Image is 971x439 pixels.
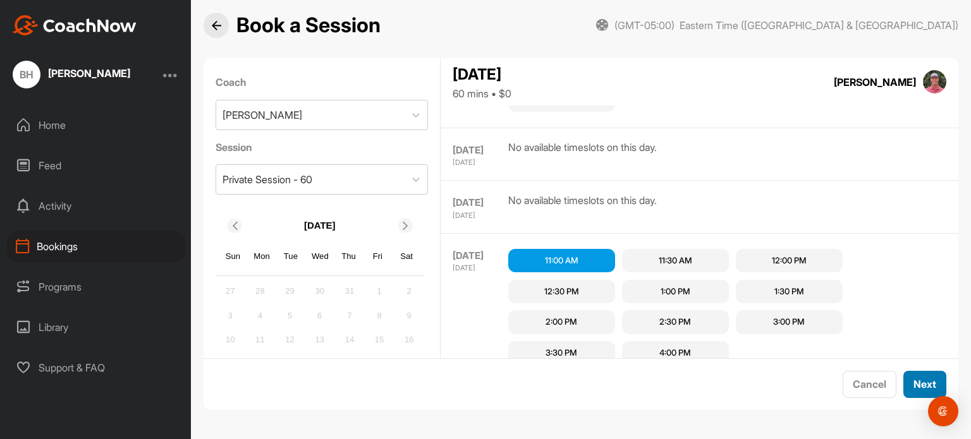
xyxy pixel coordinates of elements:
[544,286,579,298] div: 12:30 PM
[250,282,269,301] div: Not available Monday, July 28th, 2025
[659,347,691,359] div: 4:00 PM
[774,286,804,298] div: 1:30 PM
[928,396,958,426] div: Open Intercom Messenger
[225,248,241,265] div: Sun
[340,282,359,301] div: Not available Thursday, July 31st, 2025
[7,109,185,141] div: Home
[400,306,418,325] div: Not available Saturday, August 9th, 2025
[453,196,505,210] div: [DATE]
[400,282,418,301] div: Not available Saturday, August 2nd, 2025
[661,286,690,298] div: 1:00 PM
[219,280,420,424] div: month 2025-08
[680,18,958,32] span: Eastern Time ([GEOGRAPHIC_DATA] & [GEOGRAPHIC_DATA])
[772,255,807,267] div: 12:00 PM
[221,330,240,349] div: Not available Sunday, August 10th, 2025
[773,316,805,328] div: 3:00 PM
[546,316,577,328] div: 2:00 PM
[221,282,240,301] div: Not available Sunday, July 27th, 2025
[7,271,185,303] div: Programs
[7,352,185,383] div: Support & FAQ
[834,75,916,90] div: [PERSON_NAME]
[370,355,389,374] div: Not available Friday, August 22nd, 2025
[281,330,300,349] div: Not available Tuesday, August 12th, 2025
[659,316,691,328] div: 2:30 PM
[281,355,300,374] div: Not available Tuesday, August 19th, 2025
[223,107,302,123] div: [PERSON_NAME]
[221,355,240,374] div: Not available Sunday, August 17th, 2025
[312,248,328,265] div: Wed
[236,13,381,38] h2: Book a Session
[508,140,657,168] div: No available timeslots on this day.
[843,371,896,398] button: Cancel
[340,355,359,374] div: Not available Thursday, August 21st, 2025
[250,355,269,374] div: Not available Monday, August 18th, 2025
[546,347,577,359] div: 3:30 PM
[453,86,511,101] div: 60 mins • $0
[250,306,269,325] div: Not available Monday, August 4th, 2025
[310,355,329,374] div: Not available Wednesday, August 20th, 2025
[508,193,657,221] div: No available timeslots on this day.
[340,306,359,325] div: Not available Thursday, August 7th, 2025
[48,68,130,78] div: [PERSON_NAME]
[453,249,505,263] div: [DATE]
[453,157,505,168] div: [DATE]
[7,190,185,222] div: Activity
[340,330,359,349] div: Not available Thursday, August 14th, 2025
[370,330,389,349] div: Not available Friday, August 15th, 2025
[398,248,415,265] div: Sat
[250,330,269,349] div: Not available Monday, August 11th, 2025
[453,63,511,86] div: [DATE]
[659,255,692,267] div: 11:30 AM
[400,355,418,374] div: Not available Saturday, August 23rd, 2025
[7,311,185,343] div: Library
[223,172,312,187] div: Private Session - 60
[341,248,357,265] div: Thu
[281,306,300,325] div: Not available Tuesday, August 5th, 2025
[7,150,185,181] div: Feed
[614,18,675,32] span: (GMT-05:00)
[281,282,300,301] div: Not available Tuesday, July 29th, 2025
[216,140,429,155] label: Session
[221,306,240,325] div: Not available Sunday, August 3rd, 2025
[13,61,40,88] div: BH
[370,248,386,265] div: Fri
[370,306,389,325] div: Not available Friday, August 8th, 2025
[903,371,946,398] button: Next
[453,143,505,158] div: [DATE]
[253,248,270,265] div: Mon
[304,219,336,233] p: [DATE]
[216,75,429,90] label: Coach
[310,282,329,301] div: Not available Wednesday, July 30th, 2025
[400,330,418,349] div: Not available Saturday, August 16th, 2025
[310,306,329,325] div: Not available Wednesday, August 6th, 2025
[310,330,329,349] div: Not available Wednesday, August 13th, 2025
[923,70,947,94] img: square_c3aec3cec3bc5e9413527c38e890e07a.jpg
[453,263,505,274] div: [DATE]
[370,282,389,301] div: Not available Friday, August 1st, 2025
[545,255,578,267] div: 11:00 AM
[7,231,185,262] div: Bookings
[212,21,221,30] img: Back
[13,15,137,35] img: CoachNow
[453,210,505,221] div: [DATE]
[283,248,299,265] div: Tue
